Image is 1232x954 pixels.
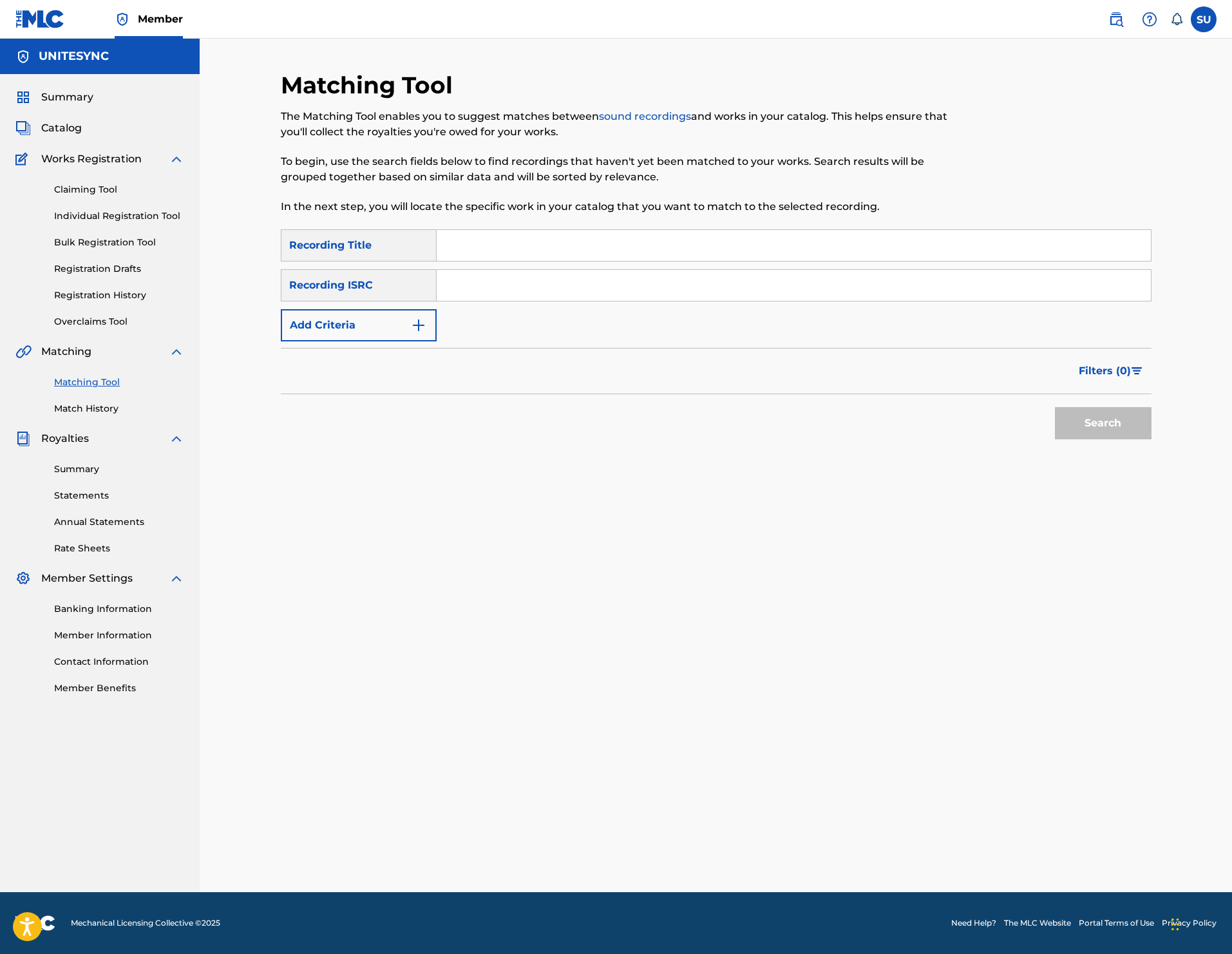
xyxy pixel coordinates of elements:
[15,90,31,105] img: Summary
[15,90,93,105] a: SummarySummary
[281,154,951,185] p: To begin, use the search fields below to find recordings that haven't yet been matched to your wo...
[41,120,82,136] span: Catalog
[115,12,130,27] img: Top Rightsholder
[15,49,31,64] img: Accounts
[15,120,82,136] a: CatalogCatalog
[54,236,184,249] a: Bulk Registration Tool
[41,90,93,105] span: Summary
[169,344,184,359] img: expand
[54,183,184,196] a: Claiming Tool
[54,376,184,389] a: Matching Tool
[54,262,184,276] a: Registration Drafts
[54,209,184,223] a: Individual Registration Tool
[54,489,184,502] a: Statements
[71,917,220,929] span: Mechanical Licensing Collective © 2025
[169,571,184,586] img: expand
[1108,12,1124,27] img: search
[41,571,133,586] span: Member Settings
[54,682,184,695] a: Member Benefits
[15,571,31,586] img: Member Settings
[169,151,184,167] img: expand
[39,49,109,64] h5: UNITESYNC
[281,229,1151,446] form: Search Form
[1079,917,1154,929] a: Portal Terms of Use
[15,915,55,931] img: logo
[281,199,951,215] p: In the next step, you will locate the specific work in your catalog that you want to match to the...
[1170,13,1183,26] div: Notifications
[1168,892,1232,954] iframe: Chat Widget
[54,515,184,529] a: Annual Statements
[41,344,91,359] span: Matching
[599,110,691,122] a: sound recordings
[281,309,437,341] button: Add Criteria
[1168,892,1232,954] div: Widget pro chat
[54,315,184,329] a: Overclaims Tool
[1071,355,1151,387] button: Filters (0)
[15,10,65,28] img: MLC Logo
[54,629,184,642] a: Member Information
[15,344,32,359] img: Matching
[15,431,31,446] img: Royalties
[54,602,184,616] a: Banking Information
[54,542,184,555] a: Rate Sheets
[15,151,32,167] img: Works Registration
[169,431,184,446] img: expand
[411,318,426,333] img: 9d2ae6d4665cec9f34b9.svg
[281,71,459,100] h2: Matching Tool
[54,655,184,669] a: Contact Information
[1137,6,1162,32] div: Help
[15,120,31,136] img: Catalog
[1004,917,1071,929] a: The MLC Website
[281,109,951,140] p: The Matching Tool enables you to suggest matches between and works in your catalog. This helps en...
[138,12,183,26] span: Member
[1142,12,1157,27] img: help
[1132,367,1142,375] img: filter
[54,463,184,476] a: Summary
[1103,6,1129,32] a: Public Search
[1191,6,1217,32] div: User Menu
[951,917,996,929] a: Need Help?
[41,431,89,446] span: Royalties
[54,402,184,415] a: Match History
[41,151,142,167] span: Works Registration
[1171,905,1179,944] div: Přetáhnout
[54,289,184,302] a: Registration History
[1079,363,1131,379] span: Filters ( 0 )
[1162,917,1217,929] a: Privacy Policy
